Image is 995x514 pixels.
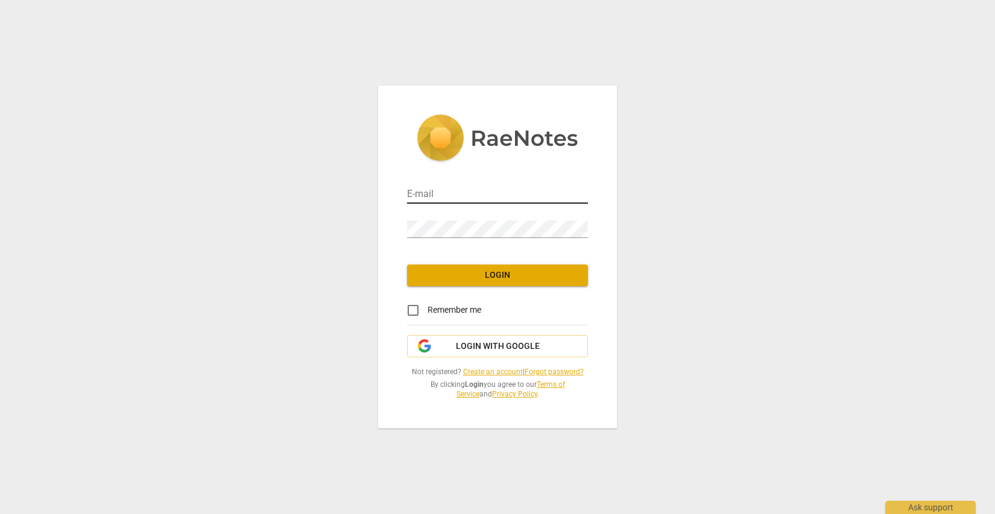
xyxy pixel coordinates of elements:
[417,269,578,281] span: Login
[417,114,578,164] img: 5ac2273c67554f335776073100b6d88f.svg
[463,368,523,376] a: Create an account
[465,380,484,389] b: Login
[407,380,588,400] span: By clicking you agree to our and .
[456,340,540,353] span: Login with Google
[407,335,588,358] button: Login with Google
[885,501,976,514] div: Ask support
[492,390,537,398] a: Privacy Policy
[407,367,588,377] span: Not registered? |
[525,368,584,376] a: Forgot password?
[456,380,565,399] a: Terms of Service
[407,265,588,286] button: Login
[428,304,481,316] span: Remember me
